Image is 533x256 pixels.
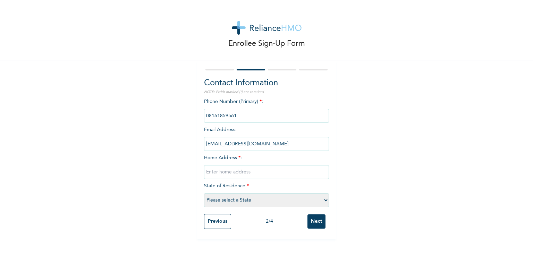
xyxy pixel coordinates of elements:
input: Previous [204,214,231,229]
input: Enter email Address [204,137,329,151]
input: Next [307,214,325,229]
h2: Contact Information [204,77,329,89]
span: Email Address : [204,127,329,146]
div: 2 / 4 [231,218,307,225]
input: Enter Primary Phone Number [204,109,329,123]
p: Enrollee Sign-Up Form [228,38,305,50]
span: Home Address : [204,155,329,174]
input: Enter home address [204,165,329,179]
span: State of Residence [204,184,329,203]
p: NOTE: Fields marked (*) are required [204,89,329,95]
img: logo [232,21,302,35]
span: Phone Number (Primary) : [204,99,329,118]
